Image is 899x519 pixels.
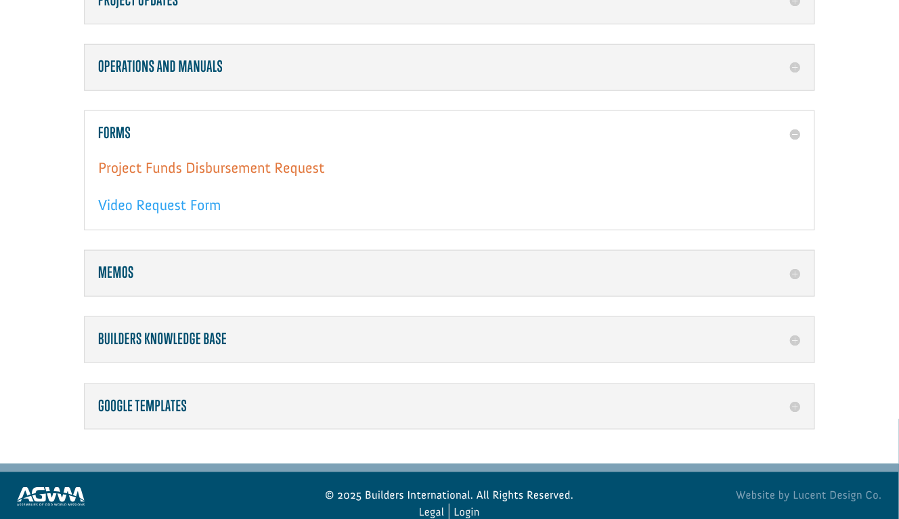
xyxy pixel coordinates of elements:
div: to [24,42,186,51]
a: Project Funds Disbursement Request [98,159,324,184]
img: Assemblies of God World Missions [17,487,85,506]
a: Video Request Form [98,196,221,221]
a: Website by Lucent Design Co. [600,487,882,504]
strong: Builders International [32,41,114,51]
button: Donate [192,27,252,51]
h5: Operations and Manuals [98,58,801,76]
img: US.png [24,54,34,64]
p: © 2025 Builders International. All Rights Reserved. [309,487,591,504]
h5: Forms [98,125,801,142]
span: Columbia , [GEOGRAPHIC_DATA] [37,54,153,64]
div: [PERSON_NAME] & [PERSON_NAME] donated $100 [24,14,186,41]
h5: Builders Knowledge Base [98,331,801,348]
h5: Google Templates [98,398,801,415]
h5: Memos [98,264,801,282]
